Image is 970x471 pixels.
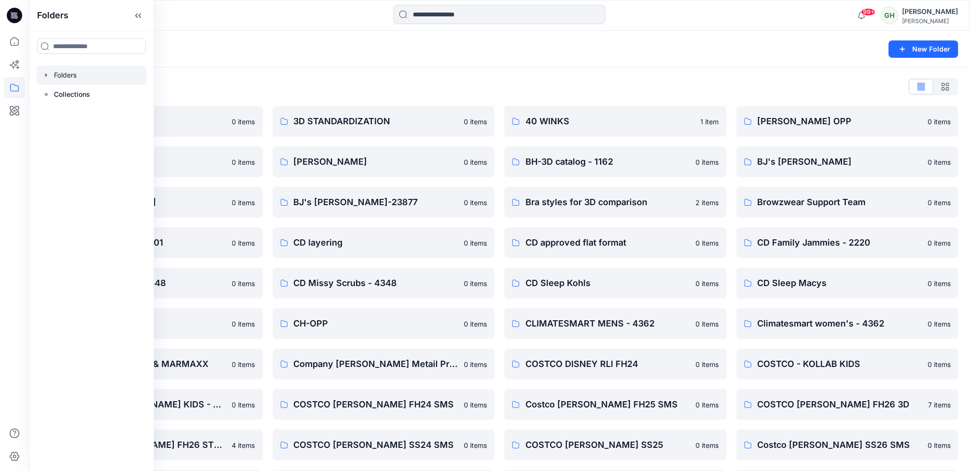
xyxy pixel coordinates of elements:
p: CD Missy Scrubs - 4348 [294,276,459,290]
p: 40 WINKS [525,115,695,128]
p: 0 items [232,359,255,369]
p: 3D STANDARDIZATION [294,115,459,128]
p: 0 items [928,440,951,450]
p: 0 items [696,440,719,450]
p: CD layering [294,236,459,249]
p: 0 items [464,197,487,208]
p: 4 items [232,440,255,450]
p: BJ's [PERSON_NAME]-23877 [294,196,459,209]
span: 99+ [861,8,876,16]
p: 7 items [928,400,951,410]
p: 0 items [464,157,487,167]
p: CH-OPP [294,317,459,330]
p: 2 items [696,197,719,208]
p: 0 items [928,359,951,369]
a: BH-3D catalog - 11620 items [504,146,727,177]
p: BH-3D catalog - 1162 [525,155,690,169]
a: Company [PERSON_NAME] Metail Project0 items [273,349,495,379]
div: [PERSON_NAME] [902,17,958,25]
p: [PERSON_NAME] OPP [758,115,922,128]
p: CD Family Jammies - 2220 [758,236,922,249]
p: Browzwear Support Team [758,196,922,209]
p: 0 items [696,400,719,410]
p: COSTCO [PERSON_NAME] FH24 SMS [294,398,459,411]
p: Company [PERSON_NAME] Metail Project [294,357,459,371]
p: 0 items [696,157,719,167]
p: [PERSON_NAME] [294,155,459,169]
p: 0 items [928,278,951,288]
a: Costco [PERSON_NAME] SS26 SMS0 items [736,430,959,460]
p: 0 items [232,197,255,208]
p: 0 items [232,278,255,288]
a: BJ's [PERSON_NAME]0 items [736,146,959,177]
p: CD approved flat format [525,236,690,249]
a: COSTCO [PERSON_NAME] SS24 SMS0 items [273,430,495,460]
p: 1 item [701,117,719,127]
p: 0 items [232,117,255,127]
p: 0 items [464,319,487,329]
a: BJ's [PERSON_NAME]-238770 items [273,187,495,218]
p: COSTCO DISNEY RLI FH24 [525,357,690,371]
a: CLIMATESMART MENS - 43620 items [504,308,727,339]
p: 0 items [232,319,255,329]
p: 0 items [928,117,951,127]
p: Bra styles for 3D comparison [525,196,690,209]
a: CD Sleep Macys0 items [736,268,959,299]
p: 0 items [928,197,951,208]
a: 3D STANDARDIZATION0 items [273,106,495,137]
p: 0 items [464,278,487,288]
button: New Folder [889,40,958,58]
p: 0 items [928,319,951,329]
p: COSTCO [PERSON_NAME] FH26 3D [758,398,923,411]
p: 0 items [696,359,719,369]
p: COSTCO [PERSON_NAME] SS25 [525,438,690,452]
p: Costco [PERSON_NAME] FH25 SMS [525,398,690,411]
p: BJ's [PERSON_NAME] [758,155,922,169]
p: 0 items [464,359,487,369]
a: COSTCO [PERSON_NAME] FH24 SMS0 items [273,389,495,420]
a: [PERSON_NAME]0 items [273,146,495,177]
a: CD layering0 items [273,227,495,258]
a: COSTCO [PERSON_NAME] FH26 3D7 items [736,389,959,420]
p: CD Sleep Kohls [525,276,690,290]
a: CD Missy Scrubs - 43480 items [273,268,495,299]
p: Costco [PERSON_NAME] SS26 SMS [758,438,922,452]
p: 0 items [464,238,487,248]
p: 0 items [696,319,719,329]
a: 40 WINKS1 item [504,106,727,137]
a: CD Sleep Kohls0 items [504,268,727,299]
a: COSTCO [PERSON_NAME] SS250 items [504,430,727,460]
p: 0 items [232,400,255,410]
p: CD Sleep Macys [758,276,922,290]
a: CH-OPP0 items [273,308,495,339]
p: COSTCO - KOLLAB KIDS [758,357,922,371]
a: Climatesmart women's - 43620 items [736,308,959,339]
p: 0 items [464,440,487,450]
p: 0 items [928,157,951,167]
p: COSTCO [PERSON_NAME] SS24 SMS [294,438,459,452]
p: 0 items [464,117,487,127]
p: Collections [54,89,90,100]
p: 0 items [696,238,719,248]
a: Bra styles for 3D comparison2 items [504,187,727,218]
p: 0 items [232,238,255,248]
p: 0 items [696,278,719,288]
a: [PERSON_NAME] OPP0 items [736,106,959,137]
a: CD Family Jammies - 22200 items [736,227,959,258]
a: CD approved flat format0 items [504,227,727,258]
p: Climatesmart women's - 4362 [758,317,922,330]
p: 0 items [928,238,951,248]
a: Browzwear Support Team0 items [736,187,959,218]
a: COSTCO - KOLLAB KIDS0 items [736,349,959,379]
p: 0 items [232,157,255,167]
a: COSTCO DISNEY RLI FH240 items [504,349,727,379]
a: Costco [PERSON_NAME] FH25 SMS0 items [504,389,727,420]
div: GH [881,7,898,24]
p: CLIMATESMART MENS - 4362 [525,317,690,330]
div: [PERSON_NAME] [902,6,958,17]
p: 0 items [464,400,487,410]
